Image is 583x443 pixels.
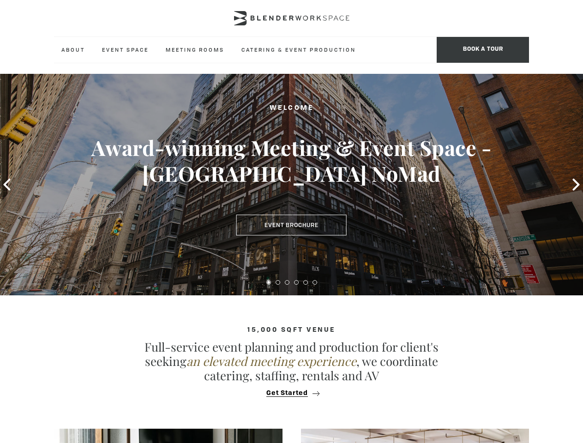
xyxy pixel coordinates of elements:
[158,37,232,62] a: Meeting Rooms
[29,135,554,186] h3: Award-winning Meeting & Event Space - [GEOGRAPHIC_DATA] NoMad
[264,389,319,397] button: Get Started
[54,326,529,334] h4: 15,000 sqft venue
[437,37,529,63] span: Book a tour
[186,353,356,369] em: an elevated meeting experience
[266,390,308,397] span: Get Started
[54,37,92,62] a: About
[236,215,347,236] a: Event Brochure
[29,102,554,114] h2: Welcome
[234,37,363,62] a: Catering & Event Production
[95,37,156,62] a: Event Space
[130,340,453,383] p: Full-service event planning and production for client's seeking , we coordinate catering, staffin...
